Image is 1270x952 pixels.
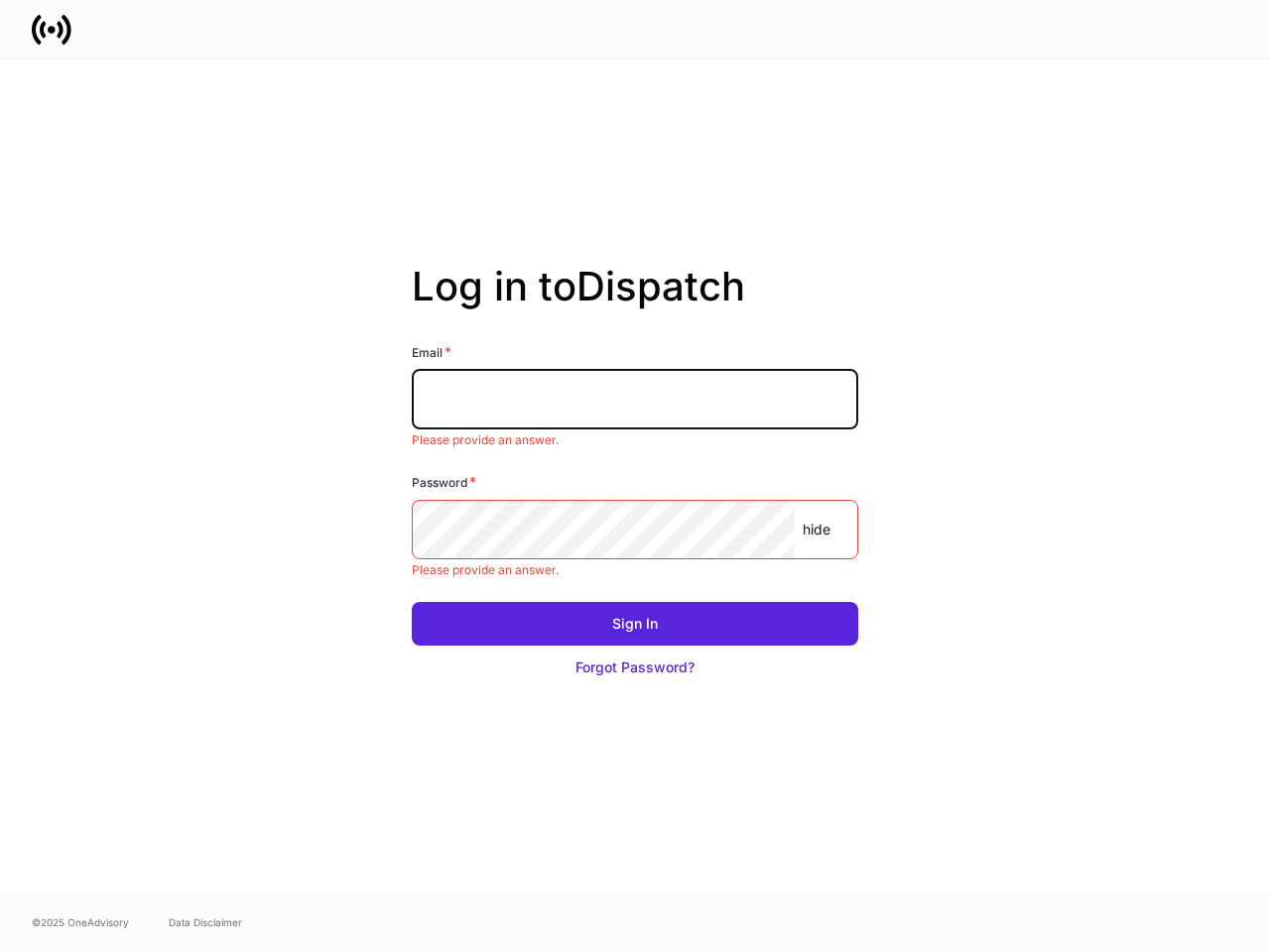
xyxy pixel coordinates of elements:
[412,432,858,448] p: Please provide an answer.
[412,562,858,578] p: Please provide an answer.
[412,472,476,492] h6: Password
[32,914,129,930] span: © 2025 OneAdvisory
[803,520,830,539] p: hide
[412,263,858,342] h2: Log in to Dispatch
[169,914,242,930] a: Data Disclaimer
[412,342,451,362] h6: Email
[412,646,858,689] button: Forgot Password?
[412,602,858,646] button: Sign In
[575,657,695,677] div: Forgot Password?
[612,614,658,634] div: Sign In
